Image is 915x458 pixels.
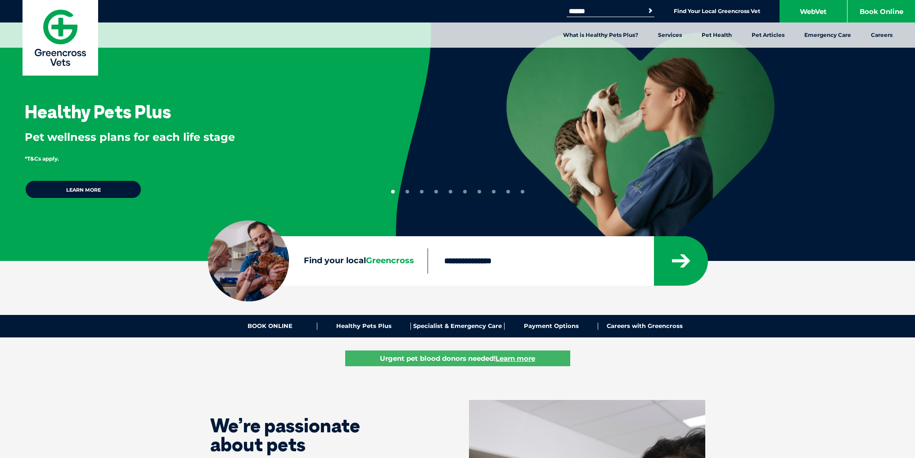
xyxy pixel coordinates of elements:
a: Careers with Greencross [598,323,691,330]
button: 8 of 10 [492,190,496,193]
button: 3 of 10 [420,190,424,193]
button: 9 of 10 [506,190,510,193]
a: Emergency Care [794,22,861,48]
label: Find your local [208,254,428,268]
a: Find Your Local Greencross Vet [674,8,760,15]
a: What is Healthy Pets Plus? [553,22,648,48]
span: *T&Cs apply. [25,155,59,162]
button: 6 of 10 [463,190,467,193]
a: Careers [861,22,902,48]
button: 1 of 10 [391,190,395,193]
a: Specialist & Emergency Care [411,323,505,330]
a: Payment Options [505,323,598,330]
button: 7 of 10 [478,190,481,193]
h1: We’re passionate about pets [210,416,399,454]
a: BOOK ONLINE [224,323,317,330]
button: 5 of 10 [449,190,452,193]
a: Healthy Pets Plus [317,323,411,330]
a: Pet Health [692,22,742,48]
span: Greencross [366,256,414,265]
u: Learn more [496,354,535,363]
button: 2 of 10 [406,190,409,193]
a: Urgent pet blood donors needed!Learn more [345,350,570,366]
a: Services [648,22,692,48]
button: 10 of 10 [521,190,524,193]
p: Pet wellness plans for each life stage [25,130,366,145]
button: Search [646,6,655,15]
a: Pet Articles [742,22,794,48]
button: 4 of 10 [434,190,438,193]
a: Learn more [25,180,142,199]
h3: Healthy Pets Plus [25,103,171,121]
